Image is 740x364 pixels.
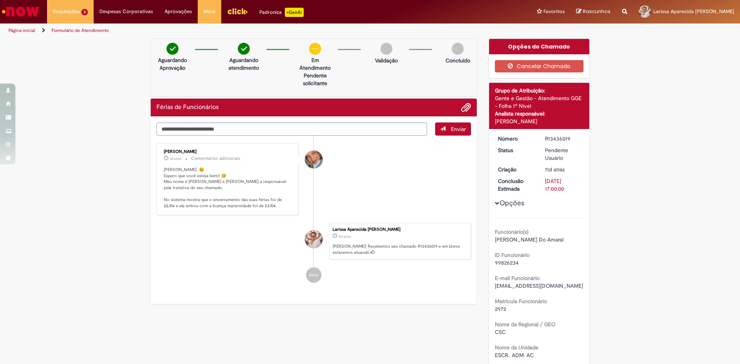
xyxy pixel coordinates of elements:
div: [DATE] 17:00:00 [545,177,581,193]
span: Rascunhos [583,8,610,15]
span: [PERSON_NAME] Do Amaral [495,236,563,243]
b: E-mail Funcionário [495,275,540,282]
span: ESCR.. ADM. AC [495,352,534,359]
span: More [203,8,215,15]
ul: Histórico de tíquete [156,136,471,291]
div: Analista responsável: [495,110,584,117]
div: Opções do Chamado [489,39,590,54]
time: 25/08/2025 15:37:35 [170,156,182,161]
time: 21/08/2025 12:20:34 [545,166,565,173]
div: R13436019 [545,135,581,143]
span: Favoritos [543,8,565,15]
a: Rascunhos [576,8,610,15]
p: Validação [375,57,398,64]
img: img-circle-grey.png [452,43,464,55]
div: [PERSON_NAME] [495,117,584,125]
b: Funcionário(s) [495,228,528,235]
dt: Conclusão Estimada [492,177,540,193]
b: Nome da Regional / GEO [495,321,555,328]
span: Despesas Corporativas [99,8,153,15]
button: Adicionar anexos [461,102,471,112]
div: Padroniza [259,8,304,17]
img: check-circle-green.png [166,43,178,55]
span: Larissa Aparecida [PERSON_NAME] [653,8,734,15]
b: Matrícula Funcionário [495,298,547,305]
p: [PERSON_NAME]! Recebemos seu chamado R13436019 e em breve estaremos atuando. [333,243,467,255]
small: Comentários adicionais [191,155,240,162]
a: Página inicial [8,27,35,34]
time: 21/08/2025 12:20:34 [338,234,351,239]
p: Pendente solicitante [296,72,334,87]
span: 11d atrás [545,166,565,173]
div: Pendente Usuário [545,146,581,162]
img: circle-minus.png [309,43,321,55]
div: [PERSON_NAME] [164,149,292,154]
ul: Trilhas de página [6,23,488,38]
div: Grupo de Atribuição: [495,87,584,94]
p: Aguardando atendimento [225,56,262,72]
span: Enviar [451,126,466,133]
p: Concluído [446,57,470,64]
span: Requisições [53,8,80,15]
dt: Status [492,146,540,154]
button: Cancelar Chamado [495,60,584,72]
button: Enviar [435,122,471,136]
b: Nome da Unidade [495,344,538,351]
span: CSC [495,329,506,335]
p: [PERSON_NAME] 😉 Espero que você esteja bem!! 😊 Meu nome é [PERSON_NAME] e [PERSON_NAME] a respons... [164,167,292,209]
dt: Criação [492,166,540,173]
img: img-circle-grey.png [380,43,392,55]
span: 99826234 [495,259,519,266]
span: Aprovações [165,8,192,15]
img: ServiceNow [1,4,40,19]
span: 2972 [495,305,506,312]
span: [EMAIL_ADDRESS][DOMAIN_NAME] [495,282,583,289]
dt: Número [492,135,540,143]
div: Larissa Aparecida [PERSON_NAME] [333,227,467,232]
span: 11d atrás [338,234,351,239]
p: Aguardando Aprovação [154,56,191,72]
img: check-circle-green.png [238,43,250,55]
div: 21/08/2025 12:20:34 [545,166,581,173]
div: Larissa Aparecida Cavenaghi Ferreira [305,230,323,248]
img: click_logo_yellow_360x200.png [227,5,248,17]
b: ID Funcionário [495,252,530,258]
span: 3 [81,9,88,15]
h2: Férias de Funcionários Histórico de tíquete [156,104,219,111]
div: Jacqueline Andrade Galani [305,151,323,168]
span: 7d atrás [170,156,182,161]
p: +GenAi [285,8,304,17]
textarea: Digite sua mensagem aqui... [156,122,427,136]
div: Gente e Gestão - Atendimento GGE - Folha 1º Nível [495,94,584,110]
li: Larissa Aparecida Cavenaghi Ferreira [156,223,471,260]
p: Em Atendimento [296,56,334,72]
a: Formulário de Atendimento [52,27,109,34]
